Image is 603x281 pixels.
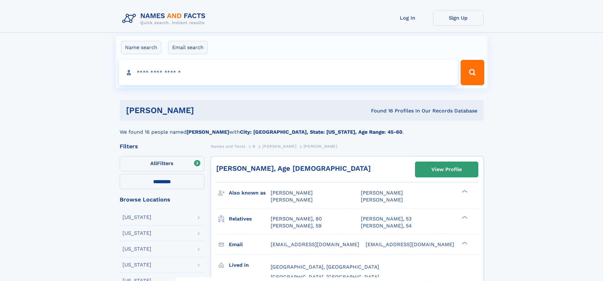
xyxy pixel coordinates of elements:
[361,197,403,203] span: [PERSON_NAME]
[460,215,468,219] div: ❯
[122,246,151,252] div: [US_STATE]
[240,129,402,135] b: City: [GEOGRAPHIC_DATA], State: [US_STATE], Age Range: 45-60
[433,10,484,26] a: Sign Up
[121,41,161,54] label: Name search
[168,41,208,54] label: Email search
[120,156,204,171] label: Filters
[211,142,246,150] a: Names and Facts
[271,274,379,280] span: [GEOGRAPHIC_DATA], [GEOGRAPHIC_DATA]
[120,144,204,149] div: Filters
[253,144,255,149] span: B
[122,262,151,267] div: [US_STATE]
[271,264,379,270] span: [GEOGRAPHIC_DATA], [GEOGRAPHIC_DATA]
[229,188,271,198] h3: Also known as
[271,222,322,229] a: [PERSON_NAME], 59
[361,190,403,196] span: [PERSON_NAME]
[461,60,484,85] button: Search Button
[122,231,151,236] div: [US_STATE]
[271,241,359,247] span: [EMAIL_ADDRESS][DOMAIN_NAME]
[120,10,211,27] img: Logo Names and Facts
[126,106,283,114] h1: [PERSON_NAME]
[304,144,337,149] span: [PERSON_NAME]
[271,215,322,222] a: [PERSON_NAME], 80
[366,241,454,247] span: [EMAIL_ADDRESS][DOMAIN_NAME]
[361,222,412,229] a: [PERSON_NAME], 54
[229,239,271,250] h3: Email
[120,121,484,136] div: We found 16 people named with .
[460,189,468,194] div: ❯
[119,60,458,85] input: search input
[262,142,296,150] a: [PERSON_NAME]
[431,162,462,177] div: View Profile
[282,107,477,114] div: Found 16 Profiles In Our Records Database
[460,241,468,245] div: ❯
[382,10,433,26] a: Log In
[271,197,313,203] span: [PERSON_NAME]
[253,142,255,150] a: B
[186,129,229,135] b: [PERSON_NAME]
[229,260,271,271] h3: Lived in
[415,162,478,177] a: View Profile
[229,214,271,224] h3: Relatives
[120,197,204,202] div: Browse Locations
[262,144,296,149] span: [PERSON_NAME]
[122,215,151,220] div: [US_STATE]
[271,190,313,196] span: [PERSON_NAME]
[216,164,371,172] a: [PERSON_NAME], Age [DEMOGRAPHIC_DATA]
[361,215,411,222] a: [PERSON_NAME], 53
[150,160,157,166] span: All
